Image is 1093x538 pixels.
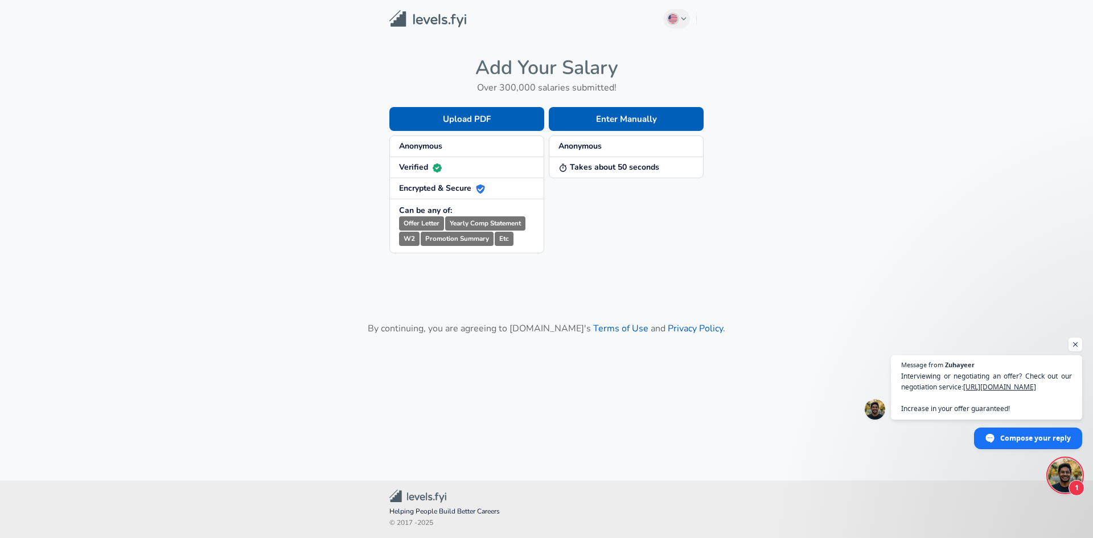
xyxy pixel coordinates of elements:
span: © 2017 - 2025 [389,518,704,529]
strong: Anonymous [558,141,602,151]
span: 1 [1069,480,1084,496]
small: Yearly Comp Statement [445,216,525,231]
small: Etc [495,232,513,246]
img: Levels.fyi [389,10,466,28]
strong: Verified [399,162,442,173]
img: Levels.fyi Community [389,490,446,503]
span: Compose your reply [1000,428,1071,448]
span: Zuhayeer [945,362,975,368]
strong: Can be any of: [399,205,452,216]
strong: Encrypted & Secure [399,183,485,194]
strong: Takes about 50 seconds [558,162,659,173]
h6: Over 300,000 salaries submitted! [389,80,704,96]
small: W2 [399,232,420,246]
span: Helping People Build Better Careers [389,506,704,518]
div: Open chat [1048,458,1082,492]
button: Enter Manually [549,107,704,131]
button: English (US) [663,9,691,28]
span: Interviewing or negotiating an offer? Check out our negotiation service: Increase in your offer g... [901,371,1072,414]
img: English (US) [668,14,677,23]
span: Message from [901,362,943,368]
strong: Anonymous [399,141,442,151]
small: Offer Letter [399,216,444,231]
a: Privacy Policy [668,322,723,335]
h4: Add Your Salary [389,56,704,80]
button: Upload PDF [389,107,544,131]
a: Terms of Use [593,322,648,335]
small: Promotion Summary [421,232,494,246]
